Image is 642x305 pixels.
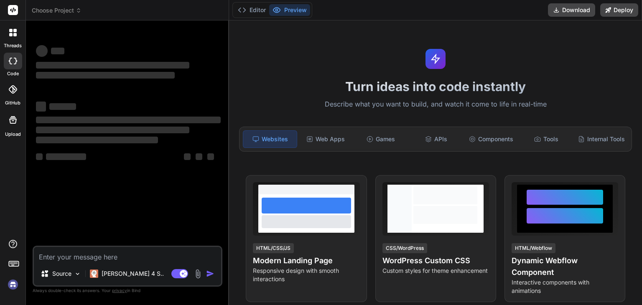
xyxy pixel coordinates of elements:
div: APIs [409,130,463,148]
label: GitHub [5,99,20,107]
span: ‌ [36,137,158,143]
p: Custom styles for theme enhancement [382,267,489,275]
div: Internal Tools [575,130,628,148]
span: Choose Project [32,6,82,15]
p: Describe what you want to build, and watch it come to life in real-time [234,99,637,110]
span: ‌ [36,62,189,69]
div: HTML/CSS/JS [253,243,294,253]
span: ‌ [49,103,76,110]
label: Upload [5,131,21,138]
p: Interactive components with animations [512,278,618,295]
div: Websites [243,130,297,148]
p: Always double-check its answers. Your in Bind [33,287,222,295]
h1: Turn ideas into code instantly [234,79,637,94]
span: ‌ [36,153,43,160]
button: Preview [269,4,310,16]
img: Pick Models [74,270,81,277]
div: Components [464,130,518,148]
img: icon [206,269,214,278]
span: ‌ [36,45,48,57]
span: ‌ [196,153,202,160]
button: Download [548,3,595,17]
div: Games [354,130,408,148]
button: Editor [234,4,269,16]
p: Responsive design with smooth interactions [253,267,359,283]
div: CSS/WordPress [382,243,427,253]
p: Source [52,269,71,278]
p: [PERSON_NAME] 4 S.. [102,269,164,278]
div: Web Apps [299,130,352,148]
span: ‌ [207,153,214,160]
img: signin [6,277,20,292]
label: code [7,70,19,77]
h4: WordPress Custom CSS [382,255,489,267]
span: ‌ [46,153,86,160]
h4: Modern Landing Page [253,255,359,267]
label: threads [4,42,22,49]
h4: Dynamic Webflow Component [512,255,618,278]
span: privacy [112,288,127,293]
img: attachment [193,269,203,279]
div: HTML/Webflow [512,243,555,253]
span: ‌ [36,117,221,123]
span: ‌ [184,153,191,160]
span: ‌ [51,48,64,54]
span: ‌ [36,102,46,112]
div: Tools [520,130,573,148]
span: ‌ [36,72,175,79]
span: ‌ [36,127,189,133]
img: Claude 4 Sonnet [90,269,98,278]
button: Deploy [600,3,638,17]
